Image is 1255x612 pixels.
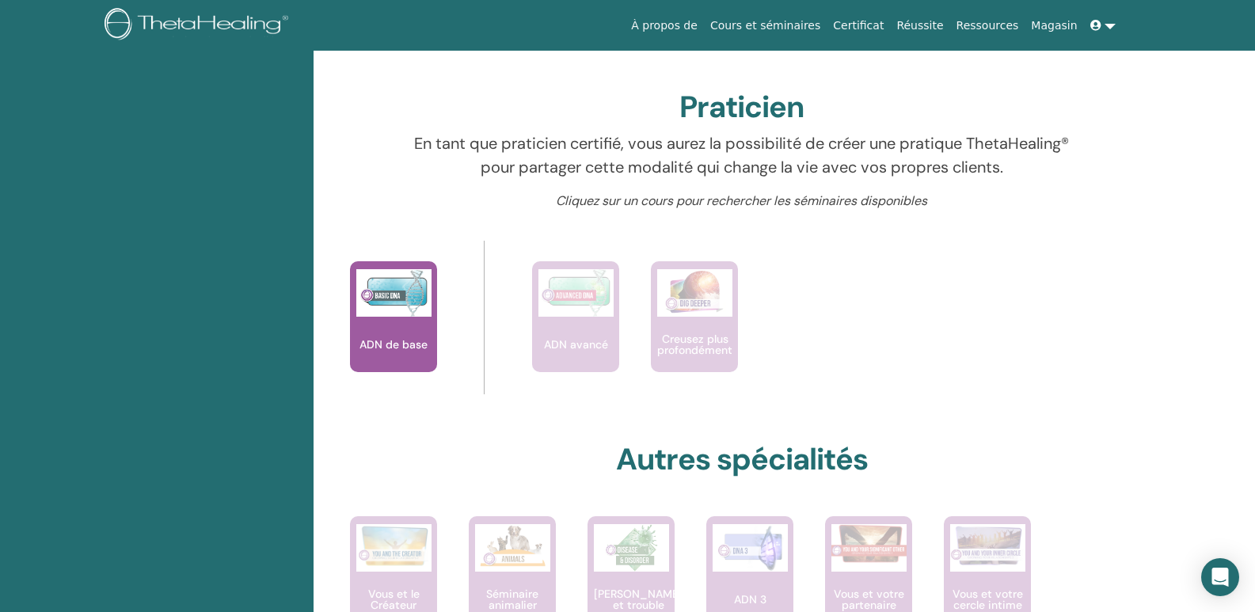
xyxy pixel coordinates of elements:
[1201,558,1239,596] div: Open Intercom Messenger
[350,261,437,404] a: ADN de base ADN de base
[896,19,943,32] font: Réussite
[657,269,732,317] img: Creusez plus profondément
[538,269,614,317] img: ADN avancé
[734,592,766,606] font: ADN 3
[594,587,683,612] font: [PERSON_NAME] et trouble
[831,524,907,563] img: Vous et votre partenaire
[475,524,550,572] img: Séminaire animalier
[1031,19,1077,32] font: Magasin
[368,587,420,612] font: Vous et le Créateur
[834,587,904,612] font: Vous et votre partenaire
[679,87,804,127] font: Praticien
[710,19,820,32] font: Cours et séminaires
[594,524,669,572] img: Maladie et trouble
[359,337,428,352] font: ADN de base
[631,19,698,32] font: À propos de
[827,11,890,40] a: Certificat
[486,587,538,612] font: Séminaire animalier
[890,11,949,40] a: Réussite
[356,524,432,568] img: Vous et le Créateur
[544,337,608,352] font: ADN avancé
[625,11,704,40] a: À propos de
[713,524,788,572] img: ADN 3
[616,439,868,479] font: Autres spécialités
[950,11,1025,40] a: Ressources
[833,19,884,32] font: Certificat
[1025,11,1083,40] a: Magasin
[704,11,827,40] a: Cours et séminaires
[956,19,1019,32] font: Ressources
[651,261,738,404] a: Creusez plus profondément Creusez plus profondément
[532,261,619,404] a: ADN avancé ADN avancé
[556,192,927,209] font: Cliquez sur un cours pour rechercher les séminaires disponibles
[953,587,1023,612] font: Vous et votre cercle intime
[950,524,1025,567] img: Vous et votre cercle intime
[105,8,294,44] img: logo.png
[414,133,1069,177] font: En tant que praticien certifié, vous aurez la possibilité de créer une pratique ThetaHealing® pou...
[356,269,432,317] img: ADN de base
[657,332,732,357] font: Creusez plus profondément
